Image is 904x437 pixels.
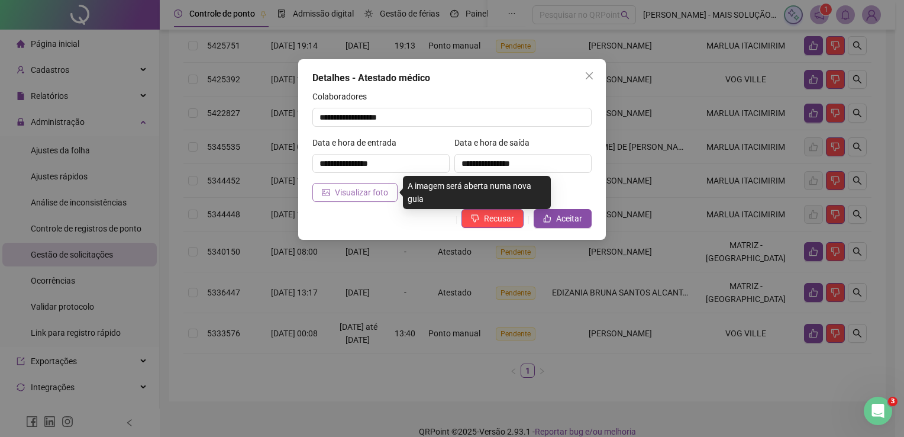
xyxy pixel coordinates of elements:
[543,214,551,223] span: like
[864,397,892,425] iframe: Intercom live chat
[322,188,330,197] span: picture
[312,90,374,103] label: Colaboradores
[461,209,524,228] button: Recusar
[534,209,592,228] button: Aceitar
[471,214,479,223] span: dislike
[312,183,398,202] button: Visualizar foto
[888,397,897,406] span: 3
[585,71,594,81] span: close
[454,136,537,149] label: Data e hora de saída
[403,176,551,209] div: A imagem será aberta numa nova guia
[312,136,404,149] label: Data e hora de entrada
[556,212,582,225] span: Aceitar
[580,66,599,85] button: Close
[312,71,592,85] div: Detalhes - Atestado médico
[335,186,388,199] span: Visualizar foto
[484,212,514,225] span: Recusar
